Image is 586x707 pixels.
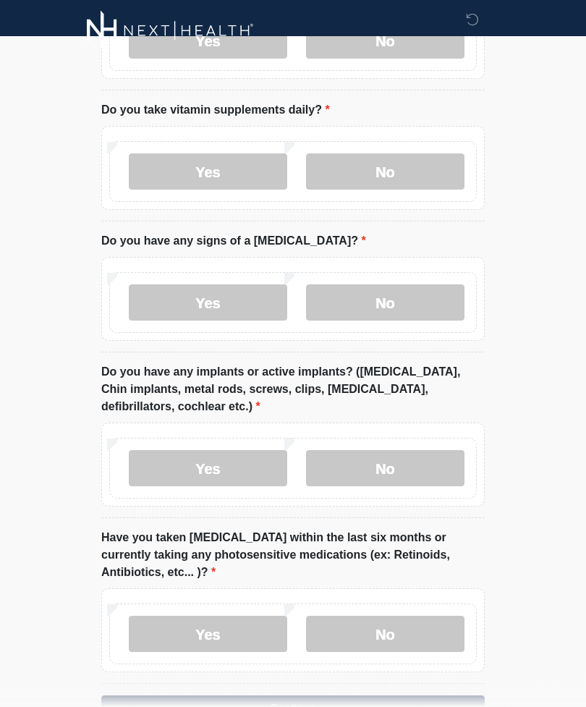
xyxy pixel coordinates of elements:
[129,451,287,487] label: Yes
[306,617,464,653] label: No
[101,364,485,416] label: Do you have any implants or active implants? ([MEDICAL_DATA], Chin implants, metal rods, screws, ...
[306,154,464,190] label: No
[101,233,366,250] label: Do you have any signs of a [MEDICAL_DATA]?
[101,102,330,119] label: Do you take vitamin supplements daily?
[129,617,287,653] label: Yes
[129,285,287,321] label: Yes
[306,451,464,487] label: No
[87,11,254,51] img: Next-Health Logo
[101,530,485,582] label: Have you taken [MEDICAL_DATA] within the last six months or currently taking any photosensitive m...
[129,154,287,190] label: Yes
[306,285,464,321] label: No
